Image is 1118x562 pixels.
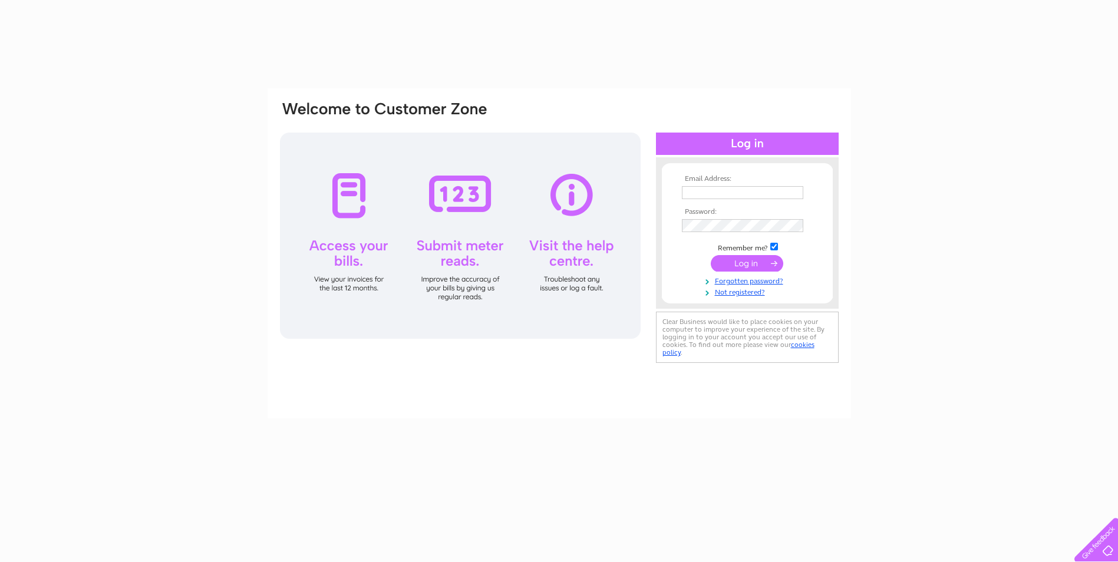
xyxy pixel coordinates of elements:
[679,175,816,183] th: Email Address:
[682,275,816,286] a: Forgotten password?
[682,286,816,297] a: Not registered?
[679,208,816,216] th: Password:
[656,312,839,363] div: Clear Business would like to place cookies on your computer to improve your experience of the sit...
[662,340,814,356] a: cookies policy
[679,241,816,253] td: Remember me?
[711,255,783,272] input: Submit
